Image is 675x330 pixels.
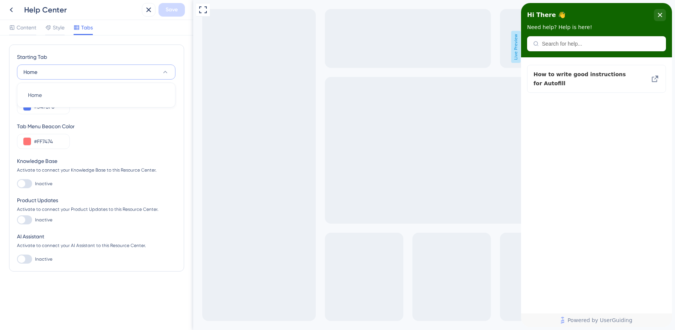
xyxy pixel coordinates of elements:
[17,232,176,241] div: AI Assistant
[17,196,176,205] div: Product Updates
[133,6,145,18] div: close resource center
[158,3,185,17] button: Save
[35,217,52,223] span: Inactive
[17,157,176,166] div: Knowledge Base
[24,5,139,15] div: Help Center
[23,68,37,77] span: Home
[22,87,171,103] button: Home
[46,313,111,322] span: Powered by UserGuiding
[166,5,178,14] span: Save
[17,64,175,80] button: Home
[17,122,176,131] div: Tab Menu Beacon Color
[17,23,36,32] span: Content
[6,6,45,18] span: Hi There 👋
[28,91,42,100] span: Home
[35,181,52,187] span: Inactive
[43,4,46,10] div: 3
[53,23,65,32] span: Style
[17,167,176,173] div: Activate to connect your Knowledge Base to this Resource Center.
[318,31,328,63] span: Live Preview
[35,256,52,262] span: Inactive
[21,38,139,44] input: Search for help...
[6,21,71,27] span: Need help? Help is here!
[5,2,38,11] span: Get Started
[17,206,176,212] div: Activate to connect your Product Updates to this Resource Center.
[17,243,176,249] div: Activate to connect your AI Assistant to this Resource Center.
[81,23,93,32] span: Tabs
[12,67,113,85] span: How to write good instructions for Autofill
[17,52,47,61] span: Starting Tab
